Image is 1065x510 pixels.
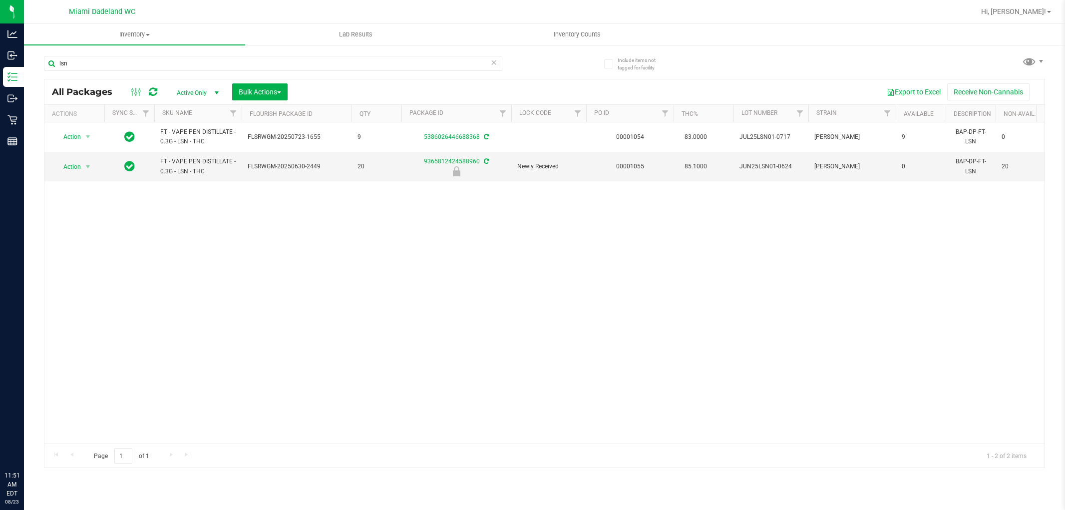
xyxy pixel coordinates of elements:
[814,162,890,171] span: [PERSON_NAME]
[904,110,934,117] a: Available
[248,132,346,142] span: FLSRWGM-20250723-1655
[250,110,313,117] a: Flourish Package ID
[7,136,17,146] inline-svg: Reports
[1002,162,1040,171] span: 20
[616,133,644,140] a: 00001054
[160,157,236,176] span: FT - VAPE PEN DISTILLATE - 0.3G - LSN - THC
[400,166,513,176] div: Newly Received
[326,30,386,39] span: Lab Results
[10,430,40,460] iframe: Resource center
[112,109,151,116] a: Sync Status
[124,159,135,173] span: In Sync
[409,109,443,116] a: Package ID
[739,132,802,142] span: JUL25LSN01-0717
[947,83,1030,100] button: Receive Non-Cannabis
[618,56,668,71] span: Include items not tagged for facility
[981,7,1046,15] span: Hi, [PERSON_NAME]!
[482,158,489,165] span: Sync from Compliance System
[54,130,81,144] span: Action
[82,130,94,144] span: select
[570,105,586,122] a: Filter
[680,159,712,174] span: 85.1000
[248,162,346,171] span: FLSRWGM-20250630-2449
[357,132,395,142] span: 9
[359,110,370,117] a: Qty
[85,448,157,464] span: Page of 1
[52,110,100,117] div: Actions
[424,158,480,165] a: 9365812424588960
[357,162,395,171] span: 20
[162,109,192,116] a: SKU Name
[657,105,674,122] a: Filter
[979,448,1035,463] span: 1 - 2 of 2 items
[594,109,609,116] a: PO ID
[24,30,245,39] span: Inventory
[880,83,947,100] button: Export to Excel
[114,448,132,464] input: 1
[879,105,896,122] a: Filter
[7,29,17,39] inline-svg: Analytics
[82,160,94,174] span: select
[482,133,489,140] span: Sync from Compliance System
[4,498,19,506] p: 08/23
[741,109,777,116] a: Lot Number
[491,56,498,69] span: Clear
[519,109,551,116] a: Lock Code
[1002,132,1040,142] span: 0
[4,471,19,498] p: 11:51 AM EDT
[225,105,242,122] a: Filter
[124,130,135,144] span: In Sync
[424,133,480,140] a: 5386026446688368
[44,56,502,71] input: Search Package ID, Item Name, SKU, Lot or Part Number...
[814,132,890,142] span: [PERSON_NAME]
[682,110,698,117] a: THC%
[952,156,990,177] div: BAP-DP-FT-LSN
[138,105,154,122] a: Filter
[495,105,511,122] a: Filter
[160,127,236,146] span: FT - VAPE PEN DISTILLATE - 0.3G - LSN - THC
[7,50,17,60] inline-svg: Inbound
[24,24,245,45] a: Inventory
[1004,110,1048,117] a: Non-Available
[7,93,17,103] inline-svg: Outbound
[239,88,281,96] span: Bulk Actions
[902,132,940,142] span: 9
[792,105,808,122] a: Filter
[232,83,288,100] button: Bulk Actions
[952,126,990,147] div: BAP-DP-FT-LSN
[245,24,466,45] a: Lab Results
[7,72,17,82] inline-svg: Inventory
[69,7,135,16] span: Miami Dadeland WC
[902,162,940,171] span: 0
[7,115,17,125] inline-svg: Retail
[739,162,802,171] span: JUN25LSN01-0624
[52,86,122,97] span: All Packages
[954,110,991,117] a: Description
[616,163,644,170] a: 00001055
[466,24,688,45] a: Inventory Counts
[540,30,614,39] span: Inventory Counts
[54,160,81,174] span: Action
[816,109,837,116] a: Strain
[680,130,712,144] span: 83.0000
[517,162,580,171] span: Newly Received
